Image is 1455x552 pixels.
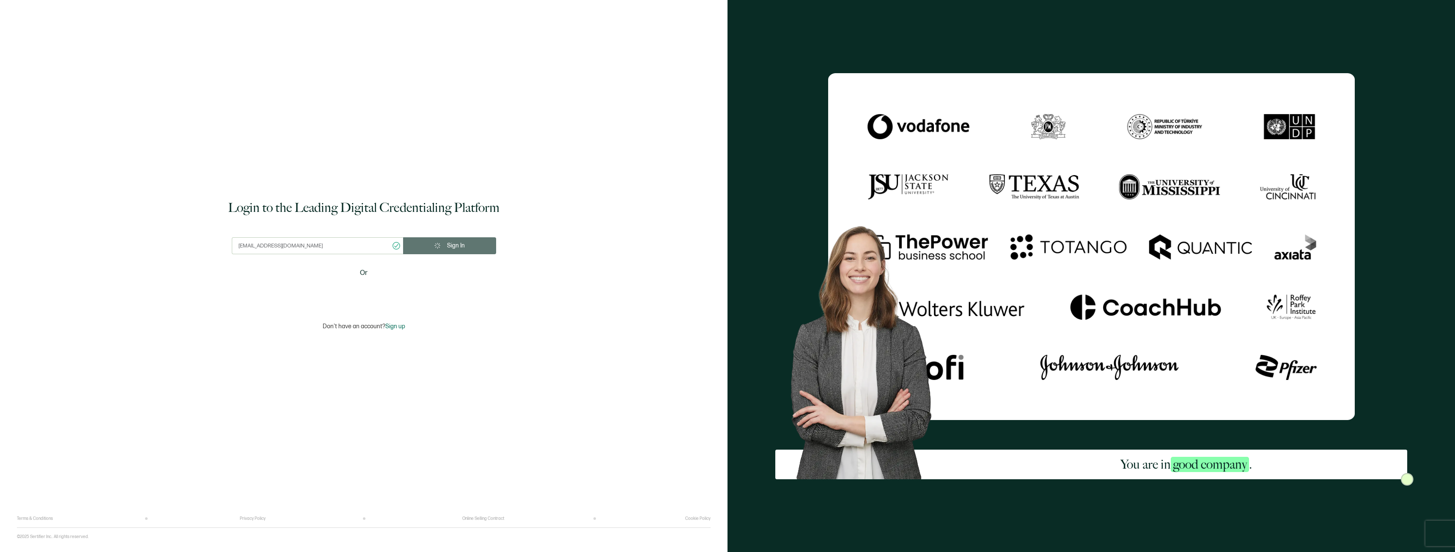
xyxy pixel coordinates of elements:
[385,323,405,330] span: Sign up
[240,516,266,521] a: Privacy Policy
[462,516,504,521] a: Online Selling Contract
[311,284,417,302] iframe: Sign in with Google Button
[323,323,405,330] p: Don't have an account?
[685,516,711,521] a: Cookie Policy
[775,213,965,479] img: Sertifier Login - You are in <span class="strong-h">good company</span>. Hero
[360,268,368,278] span: Or
[228,199,500,216] h1: Login to the Leading Digital Credentialing Platform
[392,241,401,250] ion-icon: checkmark circle outline
[828,73,1355,420] img: Sertifier Login - You are in <span class="strong-h">good company</span>.
[17,534,89,539] p: ©2025 Sertifier Inc.. All rights reserved.
[17,516,53,521] a: Terms & Conditions
[1120,456,1252,473] h2: You are in .
[232,237,403,254] input: Enter your work email address
[1171,457,1249,472] span: good company
[1401,473,1414,486] img: Sertifier Login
